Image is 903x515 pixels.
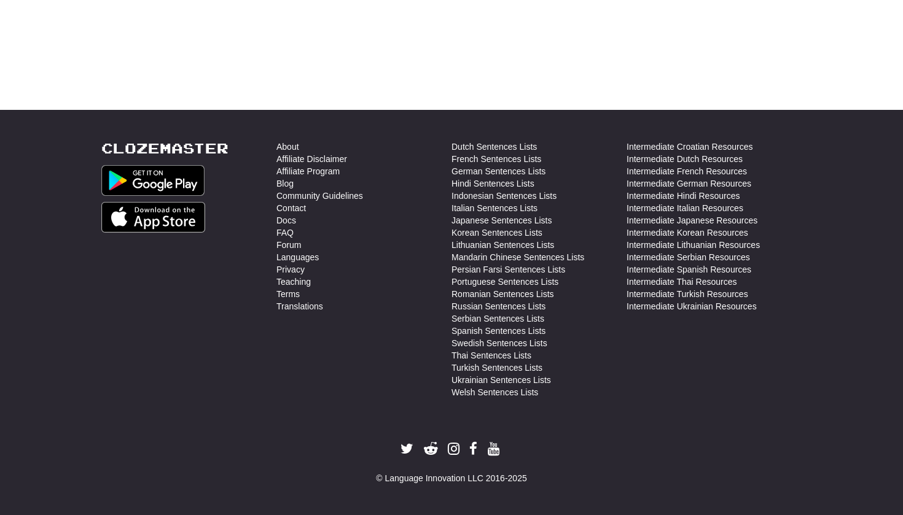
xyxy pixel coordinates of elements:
[451,251,584,263] a: Mandarin Chinese Sentences Lists
[276,177,294,190] a: Blog
[627,300,757,312] a: Intermediate Ukrainian Resources
[451,337,547,349] a: Swedish Sentences Lists
[451,214,552,227] a: Japanese Sentences Lists
[627,251,750,263] a: Intermediate Serbian Resources
[451,288,554,300] a: Romanian Sentences Lists
[451,227,542,239] a: Korean Sentences Lists
[276,300,323,312] a: Translations
[627,153,743,165] a: Intermediate Dutch Resources
[451,300,545,312] a: Russian Sentences Lists
[451,349,531,362] a: Thai Sentences Lists
[451,190,557,202] a: Indonesian Sentences Lists
[451,386,538,398] a: Welsh Sentences Lists
[276,141,299,153] a: About
[627,177,751,190] a: Intermediate German Resources
[627,141,752,153] a: Intermediate Croatian Resources
[276,190,363,202] a: Community Guidelines
[627,190,740,202] a: Intermediate Hindi Resources
[627,202,743,214] a: Intermediate Italian Resources
[276,263,305,276] a: Privacy
[276,202,306,214] a: Contact
[276,214,296,227] a: Docs
[101,202,205,233] img: Get it on App Store
[101,141,229,156] a: Clozemaster
[451,362,542,374] a: Turkish Sentences Lists
[627,288,748,300] a: Intermediate Turkish Resources
[451,141,537,153] a: Dutch Sentences Lists
[451,165,545,177] a: German Sentences Lists
[276,227,294,239] a: FAQ
[451,276,558,288] a: Portuguese Sentences Lists
[627,214,757,227] a: Intermediate Japanese Resources
[451,202,537,214] a: Italian Sentences Lists
[627,165,747,177] a: Intermediate French Resources
[627,276,737,288] a: Intermediate Thai Resources
[276,276,311,288] a: Teaching
[451,312,544,325] a: Serbian Sentences Lists
[451,325,545,337] a: Spanish Sentences Lists
[276,239,301,251] a: Forum
[276,251,319,263] a: Languages
[101,472,802,484] div: © Language Innovation LLC 2016-2025
[627,227,748,239] a: Intermediate Korean Resources
[276,153,347,165] a: Affiliate Disclaimer
[101,165,205,196] img: Get it on Google Play
[276,165,340,177] a: Affiliate Program
[451,239,554,251] a: Lithuanian Sentences Lists
[627,263,751,276] a: Intermediate Spanish Resources
[451,374,551,386] a: Ukrainian Sentences Lists
[451,263,565,276] a: Persian Farsi Sentences Lists
[276,288,300,300] a: Terms
[451,153,541,165] a: French Sentences Lists
[451,177,534,190] a: Hindi Sentences Lists
[627,239,760,251] a: Intermediate Lithuanian Resources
